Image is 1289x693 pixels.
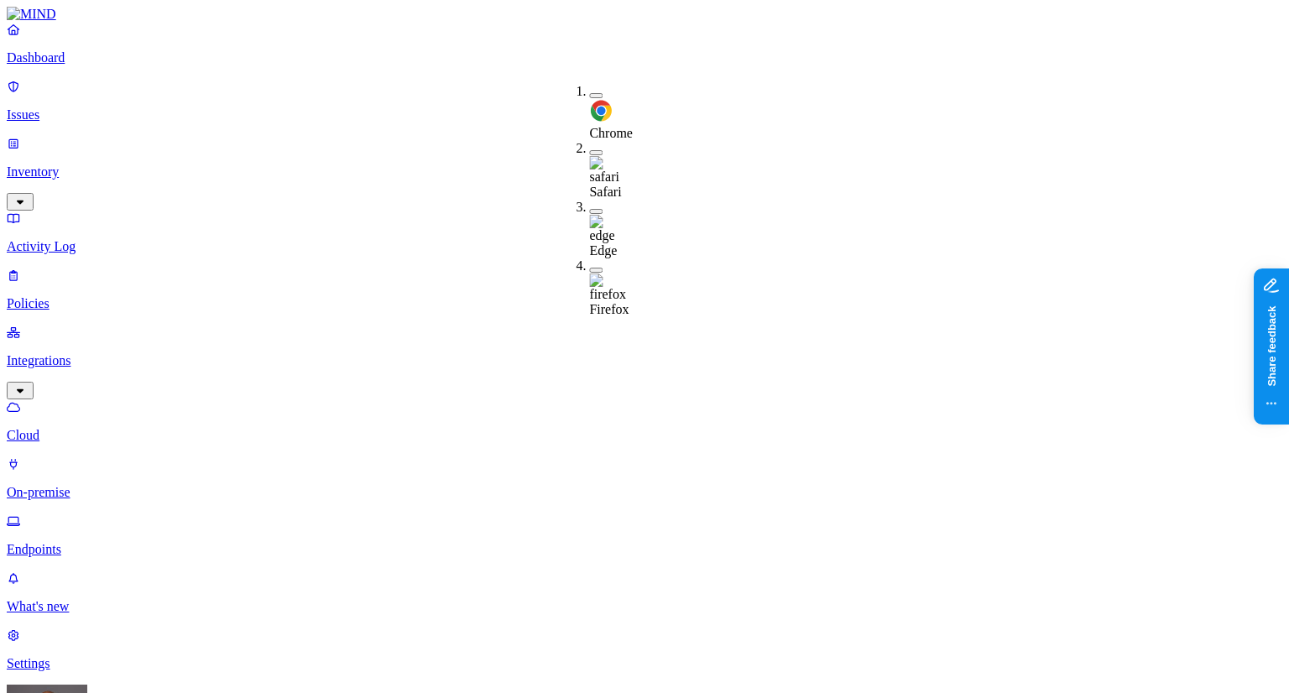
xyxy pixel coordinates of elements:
a: Policies [7,268,1282,311]
img: edge [589,215,614,243]
a: On-premise [7,456,1282,500]
span: Safari [589,185,621,199]
p: Dashboard [7,50,1282,65]
iframe: Marker.io feedback button [1254,268,1289,425]
span: Firefox [589,302,629,316]
span: Chrome [589,126,633,140]
p: Activity Log [7,239,1282,254]
a: Issues [7,79,1282,122]
p: Endpoints [7,542,1282,557]
a: MIND [7,7,1282,22]
img: firefox [589,274,626,302]
p: Cloud [7,428,1282,443]
p: Policies [7,296,1282,311]
p: On-premise [7,485,1282,500]
a: What's new [7,571,1282,614]
img: chrome [589,99,613,122]
p: What's new [7,599,1282,614]
a: Settings [7,628,1282,671]
a: Dashboard [7,22,1282,65]
img: safari [589,156,619,185]
p: Inventory [7,164,1282,180]
a: Endpoints [7,513,1282,557]
p: Issues [7,107,1282,122]
a: Activity Log [7,211,1282,254]
p: Settings [7,656,1282,671]
a: Inventory [7,136,1282,208]
img: MIND [7,7,56,22]
a: Cloud [7,399,1282,443]
a: Integrations [7,325,1282,397]
p: Integrations [7,353,1282,368]
span: Edge [589,243,617,258]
